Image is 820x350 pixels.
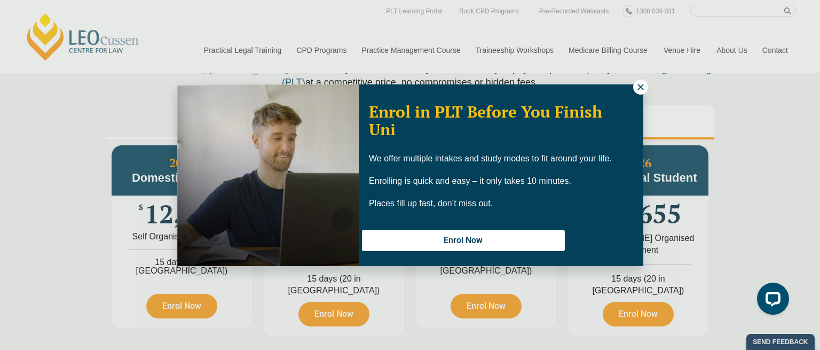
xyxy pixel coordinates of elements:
[369,176,571,185] span: Enrolling is quick and easy – it only takes 10 minutes.
[369,199,493,208] span: Places fill up fast, don’t miss out.
[369,101,602,140] span: Enrol in PLT Before You Finish Uni
[369,154,612,163] span: We offer multiple intakes and study modes to fit around your life.
[362,230,565,251] button: Enrol Now
[748,278,793,323] iframe: LiveChat chat widget
[633,80,648,95] button: Close
[177,84,359,266] img: Woman in yellow blouse holding folders looking to the right and smiling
